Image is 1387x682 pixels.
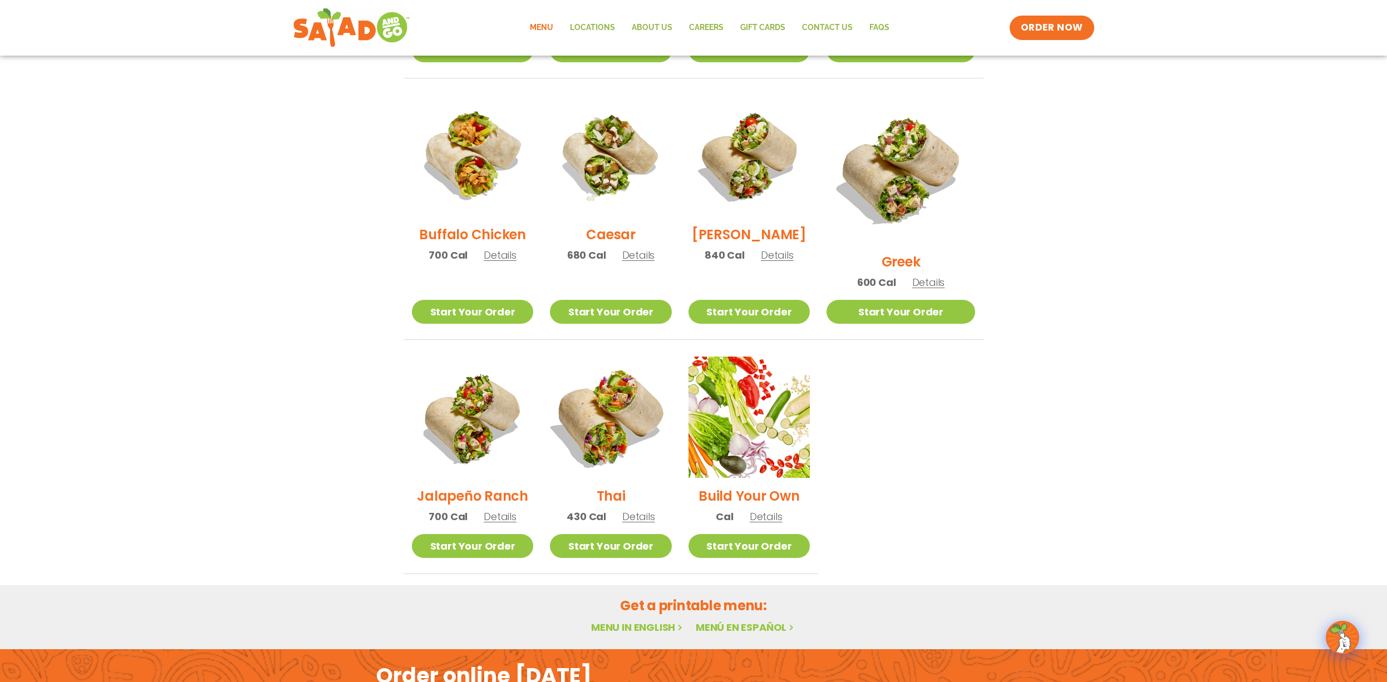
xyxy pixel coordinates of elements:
span: Details [622,510,655,523]
a: Contact Us [794,15,861,41]
span: Details [484,248,517,262]
span: Details [912,275,945,289]
h2: Jalapeño Ranch [417,486,528,506]
img: Product photo for Caesar Wrap [550,95,671,216]
span: 430 Cal [567,509,606,524]
a: Start Your Order [550,300,671,324]
span: Details [622,248,655,262]
a: Locations [562,15,623,41]
a: Start Your Order [412,534,533,558]
span: ORDER NOW [1021,21,1083,34]
h2: Greek [882,252,921,271]
a: Menu [522,15,562,41]
img: wpChatIcon [1327,622,1358,653]
h2: Buffalo Chicken [419,225,525,244]
a: GIFT CARDS [732,15,794,41]
span: 840 Cal [705,248,745,263]
span: 700 Cal [429,248,468,263]
a: FAQs [861,15,898,41]
h2: Caesar [586,225,636,244]
h2: Thai [597,486,626,506]
a: Start Your Order [827,300,975,324]
a: Start Your Order [412,300,533,324]
nav: Menu [522,15,898,41]
span: Cal [716,509,733,524]
span: 700 Cal [429,509,468,524]
a: Menú en español [696,620,796,634]
a: Careers [681,15,732,41]
span: 600 Cal [857,275,896,290]
a: About Us [623,15,681,41]
img: Product photo for Thai Wrap [539,346,682,488]
a: Start Your Order [688,534,810,558]
img: Product photo for Jalapeño Ranch Wrap [412,357,533,478]
img: Product photo for Greek Wrap [827,95,975,244]
a: Start Your Order [688,300,810,324]
a: ORDER NOW [1010,16,1094,40]
h2: [PERSON_NAME] [692,225,806,244]
a: Menu in English [591,620,685,634]
img: new-SAG-logo-768×292 [293,6,410,50]
img: Product photo for Cobb Wrap [688,95,810,216]
span: 680 Cal [567,248,606,263]
h2: Get a printable menu: [404,596,983,615]
img: Product photo for Buffalo Chicken Wrap [412,95,533,216]
h2: Build Your Own [699,486,800,506]
span: Details [484,510,517,523]
span: Details [761,248,794,262]
img: Product photo for Build Your Own [688,357,810,478]
a: Start Your Order [550,534,671,558]
span: Details [750,510,783,523]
